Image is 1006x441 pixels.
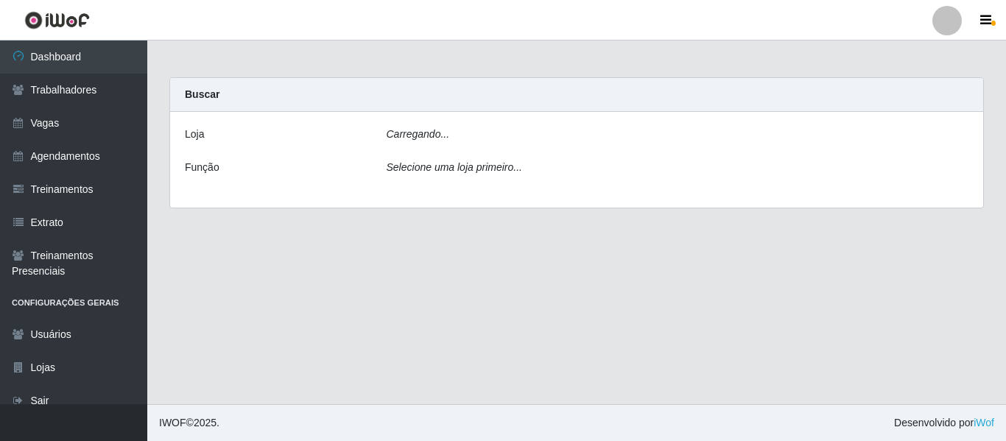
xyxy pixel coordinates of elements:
i: Carregando... [387,128,450,140]
a: iWof [974,417,994,428]
strong: Buscar [185,88,219,100]
span: © 2025 . [159,415,219,431]
img: CoreUI Logo [24,11,90,29]
label: Loja [185,127,204,142]
span: Desenvolvido por [894,415,994,431]
i: Selecione uma loja primeiro... [387,161,522,173]
label: Função [185,160,219,175]
span: IWOF [159,417,186,428]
